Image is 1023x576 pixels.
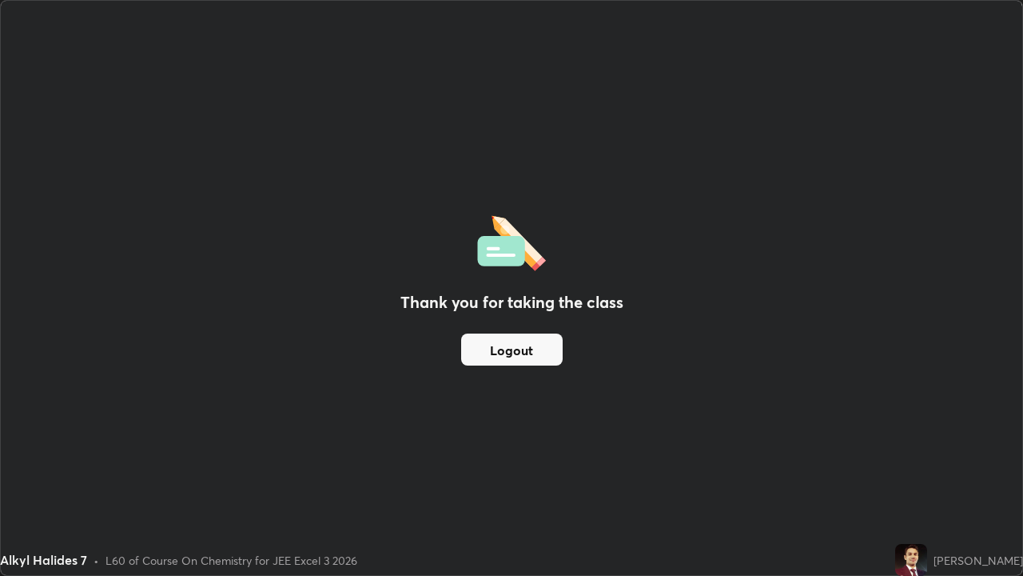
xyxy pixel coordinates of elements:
[933,552,1023,569] div: [PERSON_NAME]
[461,334,563,366] button: Logout
[400,290,623,314] h2: Thank you for taking the class
[477,210,546,271] img: offlineFeedback.1438e8b3.svg
[94,552,99,569] div: •
[895,544,927,576] img: 9c5970aafb87463c99e06f9958a33fc6.jpg
[105,552,357,569] div: L60 of Course On Chemistry for JEE Excel 3 2026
